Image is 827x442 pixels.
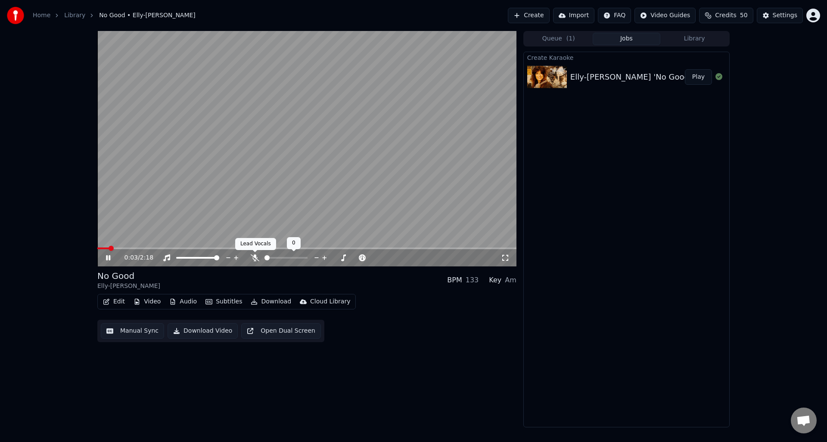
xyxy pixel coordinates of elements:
[130,296,164,308] button: Video
[598,8,631,23] button: FAQ
[33,11,196,20] nav: breadcrumb
[508,8,550,23] button: Create
[124,253,138,262] span: 0:03
[101,323,164,339] button: Manual Sync
[593,33,661,45] button: Jobs
[699,8,753,23] button: Credits50
[97,270,160,282] div: No Good
[757,8,803,23] button: Settings
[99,296,128,308] button: Edit
[715,11,736,20] span: Credits
[505,275,516,285] div: Am
[64,11,85,20] a: Library
[489,275,501,285] div: Key
[466,275,479,285] div: 133
[310,297,350,306] div: Cloud Library
[97,282,160,291] div: Elly-[PERSON_NAME]
[740,11,748,20] span: 50
[168,323,238,339] button: Download Video
[566,34,575,43] span: ( 1 )
[166,296,200,308] button: Audio
[634,8,696,23] button: Video Guides
[791,408,817,433] div: Open chat
[525,33,593,45] button: Queue
[447,275,462,285] div: BPM
[7,7,24,24] img: youka
[287,237,301,249] div: 0
[685,69,712,85] button: Play
[570,71,691,83] div: Elly-[PERSON_NAME] 'No Good'
[124,253,145,262] div: /
[524,52,729,62] div: Create Karaoke
[235,238,276,250] div: Lead Vocals
[202,296,246,308] button: Subtitles
[553,8,594,23] button: Import
[241,323,321,339] button: Open Dual Screen
[140,253,153,262] span: 2:18
[773,11,797,20] div: Settings
[660,33,728,45] button: Library
[99,11,196,20] span: No Good • Elly-[PERSON_NAME]
[247,296,295,308] button: Download
[33,11,50,20] a: Home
